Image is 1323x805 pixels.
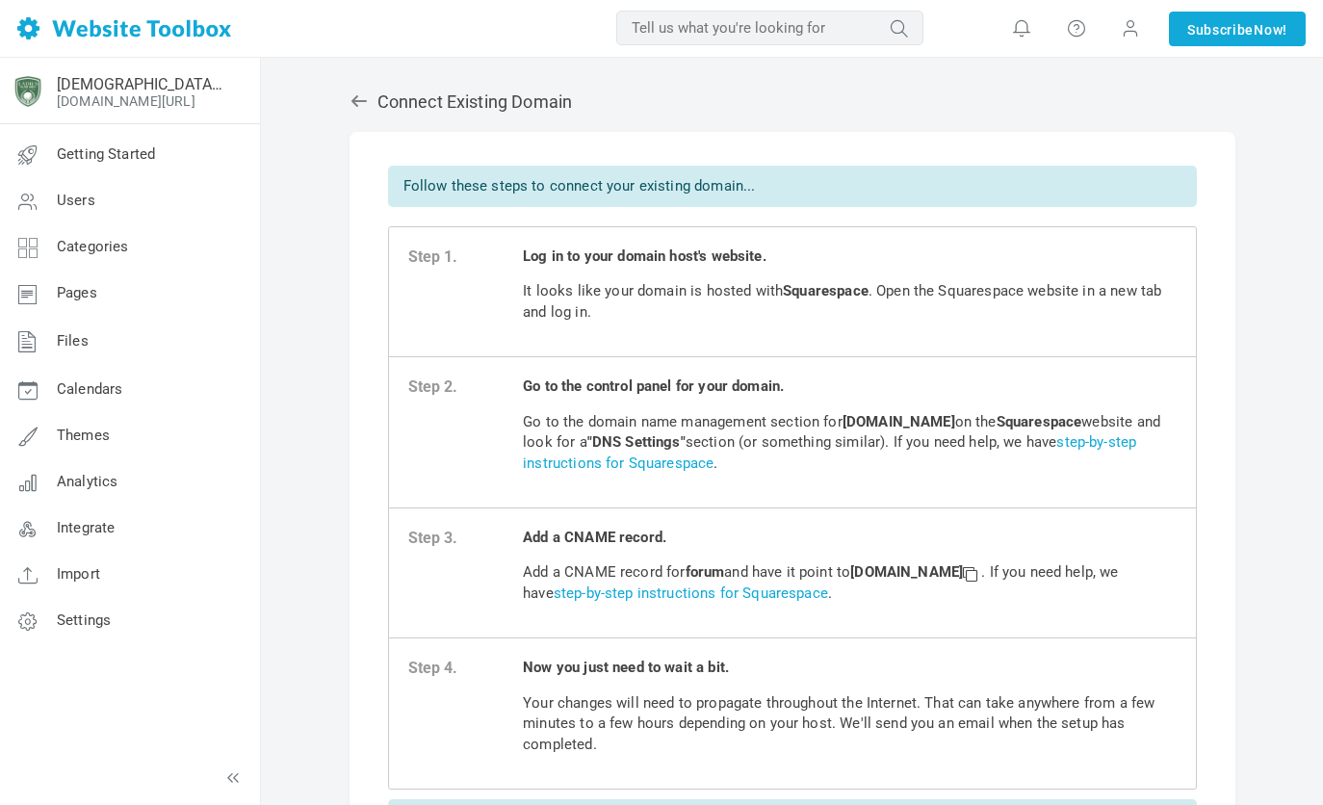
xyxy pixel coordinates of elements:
[57,284,97,301] span: Pages
[57,332,89,350] span: Files
[523,247,766,265] b: Log in to your domain host's website.
[686,563,725,581] strong: forum
[350,91,1235,113] h2: Connect existing domain
[57,145,155,163] span: Getting Started
[523,529,666,546] b: Add a CNAME record.
[13,76,43,107] img: LOTGBR%20LOGO%201.png
[57,519,115,536] span: Integrate
[523,562,1176,604] p: Add a CNAME record for and have it point to . If you need help, we have .
[57,473,117,490] span: Analytics
[408,377,524,399] strong: Step 2.
[523,412,1176,474] p: Go to the domain name management section for on the website and look for a section (or something ...
[523,659,729,676] b: Now you just need to wait a bit.
[408,247,524,269] strong: Step 1.
[1254,19,1287,40] span: Now!
[523,433,1136,471] a: step-by-step instructions for Squarespace
[408,528,524,550] strong: Step 3.
[57,192,95,209] span: Users
[523,281,1176,323] p: It looks like your domain is hosted with . Open the Squarespace website in a new tab and log in.
[850,563,981,581] strong: [DOMAIN_NAME]
[57,75,224,93] a: [DEMOGRAPHIC_DATA] on the Green Golf Club Private Forum
[783,282,869,299] b: Squarespace
[843,413,955,430] strong: [DOMAIN_NAME]
[554,584,828,602] a: step-by-step instructions for Squarespace
[403,177,756,195] span: Follow these steps to connect your existing domain...
[57,565,100,583] span: Import
[997,413,1082,430] strong: Squarespace
[523,377,784,395] b: Go to the control panel for your domain.
[57,427,110,444] span: Themes
[587,433,686,451] strong: "DNS Settings"
[408,658,524,680] strong: Step 4.
[616,11,923,45] input: Tell us what you're looking for
[57,93,195,109] a: [DOMAIN_NAME][URL]
[57,238,129,255] span: Categories
[523,693,1176,755] p: Your changes will need to propagate throughout the Internet. That can take anywhere from a few mi...
[1169,12,1306,46] a: SubscribeNow!
[57,611,111,629] span: Settings
[57,380,122,398] span: Calendars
